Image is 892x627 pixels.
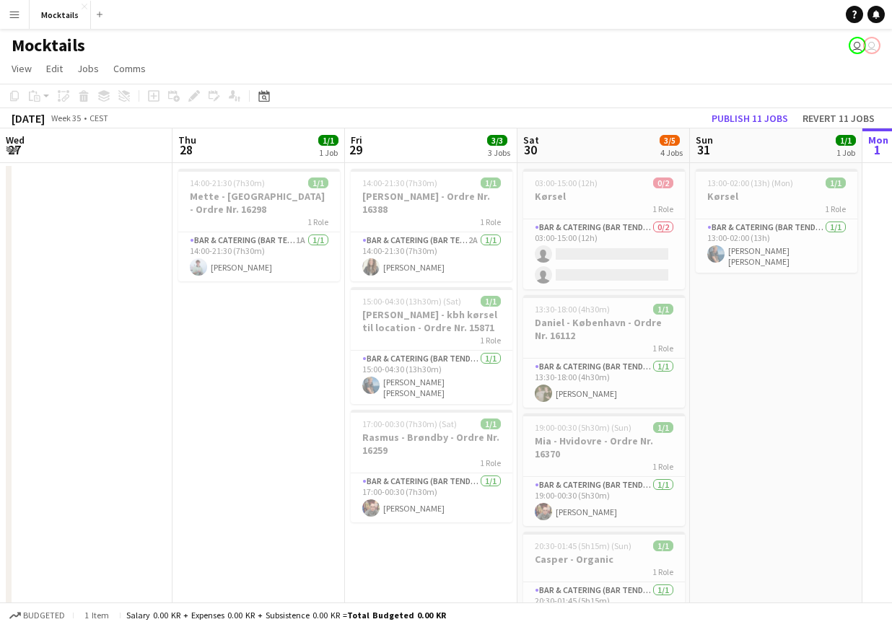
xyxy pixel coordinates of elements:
[351,473,512,522] app-card-role: Bar & Catering (Bar Tender)1/117:00-00:30 (7h30m)[PERSON_NAME]
[6,59,38,78] a: View
[308,177,328,188] span: 1/1
[836,147,855,158] div: 1 Job
[523,553,685,566] h3: Casper - Organic
[523,413,685,526] app-job-card: 19:00-00:30 (5h30m) (Sun)1/1Mia - Hvidovre - Ordre Nr. 163701 RoleBar & Catering (Bar Tender)1/11...
[480,457,501,468] span: 1 Role
[351,169,512,281] app-job-card: 14:00-21:30 (7h30m)1/1[PERSON_NAME] - Ordre Nr. 163881 RoleBar & Catering (Bar Tender)2A1/114:00-...
[113,62,146,75] span: Comms
[480,335,501,346] span: 1 Role
[349,141,362,158] span: 29
[12,62,32,75] span: View
[318,135,338,146] span: 1/1
[696,169,857,273] app-job-card: 13:00-02:00 (13h) (Mon)1/1Kørsel1 RoleBar & Catering (Bar Tender)1/113:00-02:00 (13h)[PERSON_NAME...
[523,316,685,342] h3: Daniel - København - Ordre Nr. 16112
[40,59,69,78] a: Edit
[12,35,85,56] h1: Mocktails
[523,359,685,408] app-card-role: Bar & Catering (Bar Tender)1/113:30-18:00 (4h30m)[PERSON_NAME]
[523,169,685,289] app-job-card: 03:00-15:00 (12h)0/2Kørsel1 RoleBar & Catering (Bar Tender)0/203:00-15:00 (12h)
[351,410,512,522] app-job-card: 17:00-00:30 (7h30m) (Sat)1/1Rasmus - Brøndby - Ordre Nr. 162591 RoleBar & Catering (Bar Tender)1/...
[652,566,673,577] span: 1 Role
[836,135,856,146] span: 1/1
[521,141,539,158] span: 30
[535,540,631,551] span: 20:30-01:45 (5h15m) (Sun)
[868,133,888,146] span: Mon
[46,62,63,75] span: Edit
[707,177,793,188] span: 13:00-02:00 (13h) (Mon)
[178,133,196,146] span: Thu
[89,113,108,123] div: CEST
[487,135,507,146] span: 3/3
[178,232,340,281] app-card-role: Bar & Catering (Bar Tender)1A1/114:00-21:30 (7h30m)[PERSON_NAME]
[653,304,673,315] span: 1/1
[30,1,91,29] button: Mocktails
[351,232,512,281] app-card-role: Bar & Catering (Bar Tender)2A1/114:00-21:30 (7h30m)[PERSON_NAME]
[23,610,65,621] span: Budgeted
[535,304,610,315] span: 13:30-18:00 (4h30m)
[48,113,84,123] span: Week 35
[826,177,846,188] span: 1/1
[319,147,338,158] div: 1 Job
[523,477,685,526] app-card-role: Bar & Catering (Bar Tender)1/119:00-00:30 (5h30m)[PERSON_NAME]
[696,190,857,203] h3: Kørsel
[863,37,880,54] app-user-avatar: Hektor Pantas
[694,141,713,158] span: 31
[108,59,152,78] a: Comms
[653,422,673,433] span: 1/1
[653,177,673,188] span: 0/2
[797,109,880,128] button: Revert 11 jobs
[362,296,461,307] span: 15:00-04:30 (13h30m) (Sat)
[481,296,501,307] span: 1/1
[653,540,673,551] span: 1/1
[351,308,512,334] h3: [PERSON_NAME] - kbh kørsel til location - Ordre Nr. 15871
[523,295,685,408] app-job-card: 13:30-18:00 (4h30m)1/1Daniel - København - Ordre Nr. 161121 RoleBar & Catering (Bar Tender)1/113:...
[488,147,510,158] div: 3 Jobs
[362,418,457,429] span: 17:00-00:30 (7h30m) (Sat)
[351,287,512,404] app-job-card: 15:00-04:30 (13h30m) (Sat)1/1[PERSON_NAME] - kbh kørsel til location - Ordre Nr. 158711 RoleBar &...
[652,461,673,472] span: 1 Role
[351,431,512,457] h3: Rasmus - Brøndby - Ordre Nr. 16259
[706,109,794,128] button: Publish 11 jobs
[523,219,685,289] app-card-role: Bar & Catering (Bar Tender)0/203:00-15:00 (12h)
[12,111,45,126] div: [DATE]
[481,177,501,188] span: 1/1
[347,610,446,621] span: Total Budgeted 0.00 KR
[126,610,446,621] div: Salary 0.00 KR + Expenses 0.00 KR + Subsistence 0.00 KR =
[523,434,685,460] h3: Mia - Hvidovre - Ordre Nr. 16370
[6,133,25,146] span: Wed
[696,219,857,273] app-card-role: Bar & Catering (Bar Tender)1/113:00-02:00 (13h)[PERSON_NAME] [PERSON_NAME]
[178,169,340,281] app-job-card: 14:00-21:30 (7h30m)1/1Mette - [GEOGRAPHIC_DATA] - Ordre Nr. 162981 RoleBar & Catering (Bar Tender...
[825,203,846,214] span: 1 Role
[351,190,512,216] h3: [PERSON_NAME] - Ordre Nr. 16388
[362,177,437,188] span: 14:00-21:30 (7h30m)
[660,135,680,146] span: 3/5
[190,177,265,188] span: 14:00-21:30 (7h30m)
[351,351,512,404] app-card-role: Bar & Catering (Bar Tender)1/115:00-04:30 (13h30m)[PERSON_NAME] [PERSON_NAME]
[4,141,25,158] span: 27
[178,190,340,216] h3: Mette - [GEOGRAPHIC_DATA] - Ordre Nr. 16298
[523,133,539,146] span: Sat
[307,216,328,227] span: 1 Role
[849,37,866,54] app-user-avatar: Hektor Pantas
[71,59,105,78] a: Jobs
[660,147,683,158] div: 4 Jobs
[176,141,196,158] span: 28
[79,610,114,621] span: 1 item
[652,203,673,214] span: 1 Role
[535,422,631,433] span: 19:00-00:30 (5h30m) (Sun)
[696,133,713,146] span: Sun
[480,216,501,227] span: 1 Role
[351,133,362,146] span: Fri
[535,177,598,188] span: 03:00-15:00 (12h)
[77,62,99,75] span: Jobs
[652,343,673,354] span: 1 Role
[7,608,67,623] button: Budgeted
[481,418,501,429] span: 1/1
